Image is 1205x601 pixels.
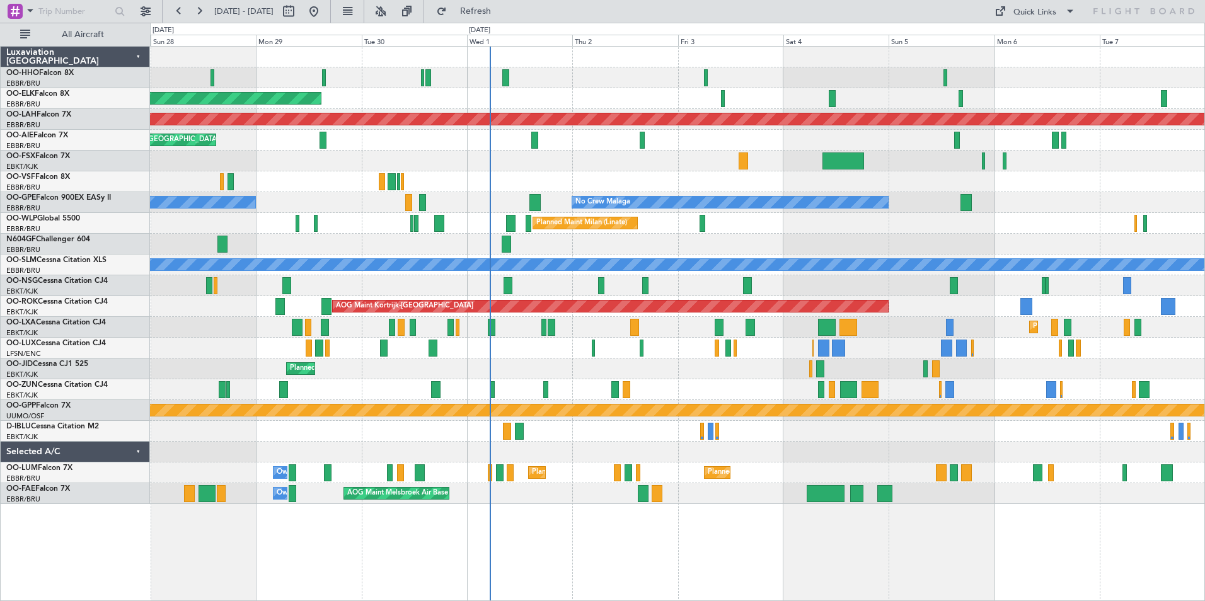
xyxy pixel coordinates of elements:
[6,111,37,118] span: OO-LAH
[290,359,437,378] div: Planned Maint Kortrijk-[GEOGRAPHIC_DATA]
[6,236,36,243] span: N604GF
[6,141,40,151] a: EBBR/BRU
[6,287,38,296] a: EBKT/KJK
[6,277,38,285] span: OO-NSG
[256,35,361,46] div: Mon 29
[6,432,38,442] a: EBKT/KJK
[6,256,107,264] a: OO-SLMCessna Citation XLS
[449,7,502,16] span: Refresh
[536,214,627,232] div: Planned Maint Milan (Linate)
[6,381,108,389] a: OO-ZUNCessna Citation CJ4
[6,215,37,222] span: OO-WLP
[783,35,889,46] div: Sat 4
[995,35,1100,46] div: Mon 6
[1033,318,1180,336] div: Planned Maint Kortrijk-[GEOGRAPHIC_DATA]
[6,370,38,379] a: EBKT/KJK
[277,463,362,482] div: Owner Melsbroek Air Base
[6,402,36,409] span: OO-GPP
[532,463,760,482] div: Planned Maint [GEOGRAPHIC_DATA] ([GEOGRAPHIC_DATA] National)
[430,1,506,21] button: Refresh
[6,162,38,171] a: EBKT/KJK
[362,35,467,46] div: Tue 30
[6,360,33,368] span: OO-JID
[6,391,38,400] a: EBKT/KJK
[6,495,40,504] a: EBBR/BRU
[469,25,490,36] div: [DATE]
[6,464,72,472] a: OO-LUMFalcon 7X
[6,100,40,109] a: EBBR/BRU
[6,173,70,181] a: OO-VSFFalcon 8X
[6,328,38,338] a: EBKT/KJK
[6,485,35,493] span: OO-FAE
[6,319,36,326] span: OO-LXA
[151,35,256,46] div: Sun 28
[6,69,39,77] span: OO-HHO
[6,132,68,139] a: OO-AIEFalcon 7X
[6,215,80,222] a: OO-WLPGlobal 5500
[6,402,71,409] a: OO-GPPFalcon 7X
[6,360,88,368] a: OO-JIDCessna CJ1 525
[214,6,274,17] span: [DATE] - [DATE]
[889,35,994,46] div: Sun 5
[6,381,38,389] span: OO-ZUN
[6,277,108,285] a: OO-NSGCessna Citation CJ4
[708,463,936,482] div: Planned Maint [GEOGRAPHIC_DATA] ([GEOGRAPHIC_DATA] National)
[6,120,40,130] a: EBBR/BRU
[277,484,362,503] div: Owner Melsbroek Air Base
[6,69,74,77] a: OO-HHOFalcon 8X
[6,90,35,98] span: OO-ELK
[988,1,1081,21] button: Quick Links
[6,152,35,160] span: OO-FSX
[6,307,38,317] a: EBKT/KJK
[6,183,40,192] a: EBBR/BRU
[6,423,31,430] span: D-IBLU
[6,132,33,139] span: OO-AIE
[6,319,106,326] a: OO-LXACessna Citation CJ4
[6,464,38,472] span: OO-LUM
[6,203,40,213] a: EBBR/BRU
[336,297,473,316] div: AOG Maint Kortrijk-[GEOGRAPHIC_DATA]
[1013,6,1056,19] div: Quick Links
[575,193,630,212] div: No Crew Malaga
[6,245,40,255] a: EBBR/BRU
[467,35,572,46] div: Wed 1
[6,298,38,306] span: OO-ROK
[14,25,137,45] button: All Aircraft
[6,298,108,306] a: OO-ROKCessna Citation CJ4
[6,423,99,430] a: D-IBLUCessna Citation M2
[6,349,41,358] a: LFSN/ENC
[6,194,36,202] span: OO-GPE
[6,236,90,243] a: N604GFChallenger 604
[6,411,44,421] a: UUMO/OSF
[6,485,70,493] a: OO-FAEFalcon 7X
[347,484,448,503] div: AOG Maint Melsbroek Air Base
[6,173,35,181] span: OO-VSF
[678,35,783,46] div: Fri 3
[6,79,40,88] a: EBBR/BRU
[1100,35,1205,46] div: Tue 7
[6,194,111,202] a: OO-GPEFalcon 900EX EASy II
[6,340,106,347] a: OO-LUXCessna Citation CJ4
[6,224,40,234] a: EBBR/BRU
[33,30,133,39] span: All Aircraft
[6,256,37,264] span: OO-SLM
[153,25,174,36] div: [DATE]
[6,90,69,98] a: OO-ELKFalcon 8X
[6,152,70,160] a: OO-FSXFalcon 7X
[572,35,677,46] div: Thu 2
[6,266,40,275] a: EBBR/BRU
[6,340,36,347] span: OO-LUX
[38,2,111,21] input: Trip Number
[6,111,71,118] a: OO-LAHFalcon 7X
[6,474,40,483] a: EBBR/BRU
